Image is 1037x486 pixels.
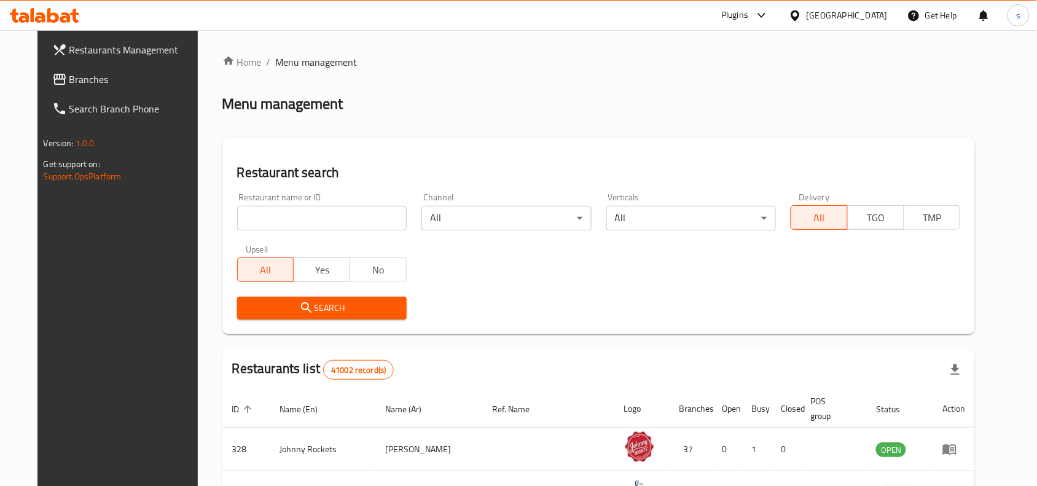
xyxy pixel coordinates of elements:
[742,428,772,471] td: 1
[375,428,482,471] td: [PERSON_NAME]
[624,431,655,462] img: Johnny Rockets
[350,257,407,282] button: No
[276,55,358,69] span: Menu management
[323,360,394,380] div: Total records count
[791,205,848,230] button: All
[942,442,965,457] div: Menu
[606,206,776,230] div: All
[853,209,899,227] span: TGO
[492,402,546,417] span: Ref. Name
[243,261,289,279] span: All
[909,209,956,227] span: TMP
[44,168,122,184] a: Support.OpsPlatform
[713,390,742,428] th: Open
[799,193,830,202] label: Delivery
[42,94,211,123] a: Search Branch Phone
[772,428,801,471] td: 0
[933,390,975,428] th: Action
[796,209,843,227] span: All
[267,55,271,69] li: /
[876,442,906,457] div: OPEN
[237,206,407,230] input: Search for restaurant name or ID..
[232,402,256,417] span: ID
[246,245,268,254] label: Upsell
[670,428,713,471] td: 37
[772,390,801,428] th: Closed
[355,261,402,279] span: No
[876,443,906,457] span: OPEN
[76,135,95,151] span: 1.0.0
[807,9,888,22] div: [GEOGRAPHIC_DATA]
[811,394,852,423] span: POS group
[614,390,670,428] th: Logo
[69,42,201,57] span: Restaurants Management
[237,297,407,319] button: Search
[44,156,100,172] span: Get support on:
[270,428,376,471] td: Johnny Rockets
[222,94,343,114] h2: Menu management
[69,101,201,116] span: Search Branch Phone
[42,65,211,94] a: Branches
[670,390,713,428] th: Branches
[237,163,961,182] h2: Restaurant search
[232,359,394,380] h2: Restaurants list
[904,205,961,230] button: TMP
[385,402,437,417] span: Name (Ar)
[42,35,211,65] a: Restaurants Management
[421,206,591,230] div: All
[44,135,74,151] span: Version:
[237,257,294,282] button: All
[69,72,201,87] span: Branches
[941,355,970,385] div: Export file
[293,257,350,282] button: Yes
[1016,9,1020,22] span: s
[847,205,904,230] button: TGO
[324,364,393,376] span: 41002 record(s)
[222,428,270,471] td: 328
[876,402,916,417] span: Status
[742,390,772,428] th: Busy
[222,55,262,69] a: Home
[299,261,345,279] span: Yes
[713,428,742,471] td: 0
[280,402,334,417] span: Name (En)
[222,55,976,69] nav: breadcrumb
[721,8,748,23] div: Plugins
[247,300,397,316] span: Search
